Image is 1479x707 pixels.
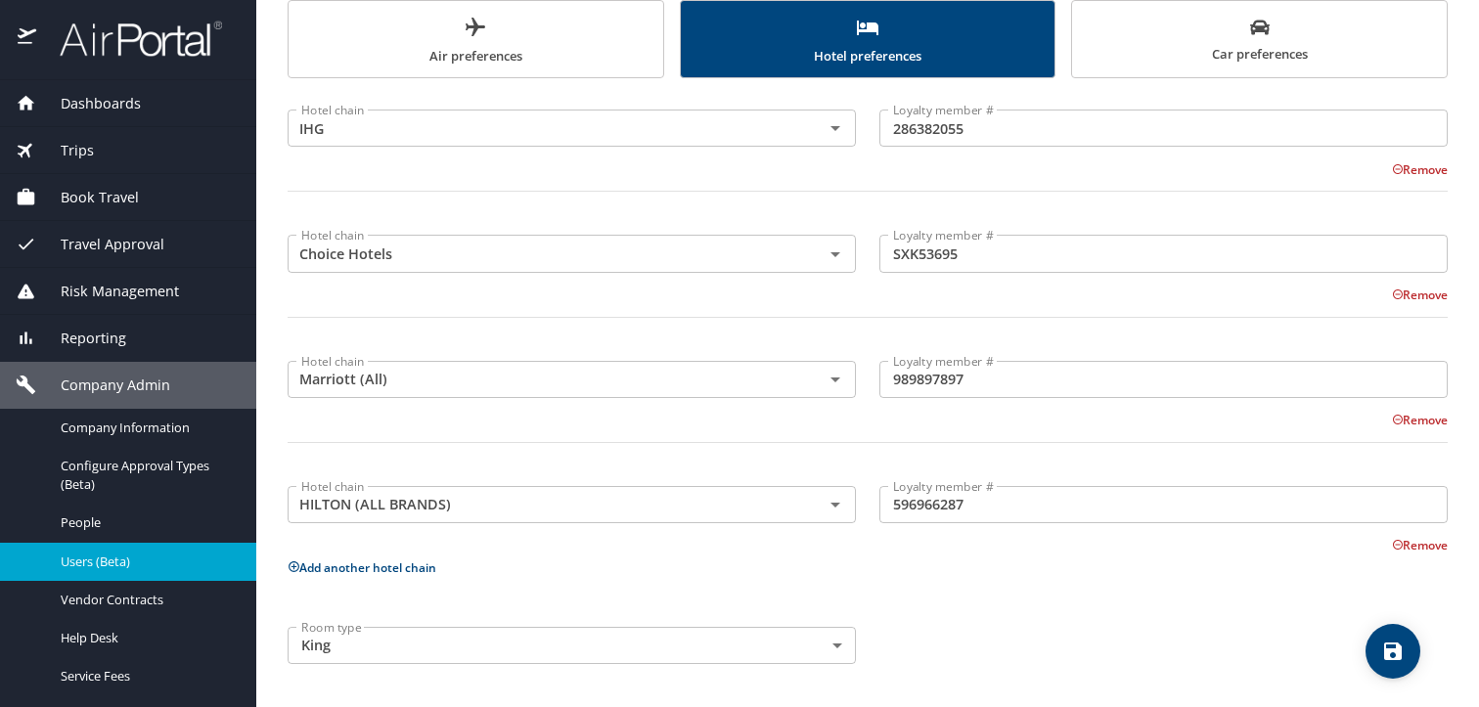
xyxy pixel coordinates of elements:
[288,559,436,576] button: Add another hotel chain
[61,419,233,437] span: Company Information
[293,241,792,266] input: Select a hotel chain
[822,366,849,393] button: Open
[36,187,139,208] span: Book Travel
[822,114,849,142] button: Open
[61,457,233,494] span: Configure Approval Types (Beta)
[61,591,233,609] span: Vendor Contracts
[300,16,651,67] span: Air preferences
[1392,161,1448,178] button: Remove
[288,627,856,664] div: King
[1366,624,1420,679] button: save
[1392,412,1448,428] button: Remove
[293,492,792,517] input: Select a hotel chain
[293,367,792,392] input: Select a hotel chain
[822,491,849,518] button: Open
[36,140,94,161] span: Trips
[38,20,222,58] img: airportal-logo.png
[18,20,38,58] img: icon-airportal.png
[36,328,126,349] span: Reporting
[36,93,141,114] span: Dashboards
[36,281,179,302] span: Risk Management
[36,375,170,396] span: Company Admin
[1392,537,1448,553] button: Remove
[61,552,233,571] span: Users (Beta)
[293,115,792,141] input: Select a hotel chain
[693,16,1044,67] span: Hotel preferences
[61,629,233,647] span: Help Desk
[61,513,233,532] span: People
[61,667,233,685] span: Service Fees
[1084,18,1435,66] span: Car preferences
[36,234,164,255] span: Travel Approval
[822,241,849,268] button: Open
[1392,287,1448,303] button: Remove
